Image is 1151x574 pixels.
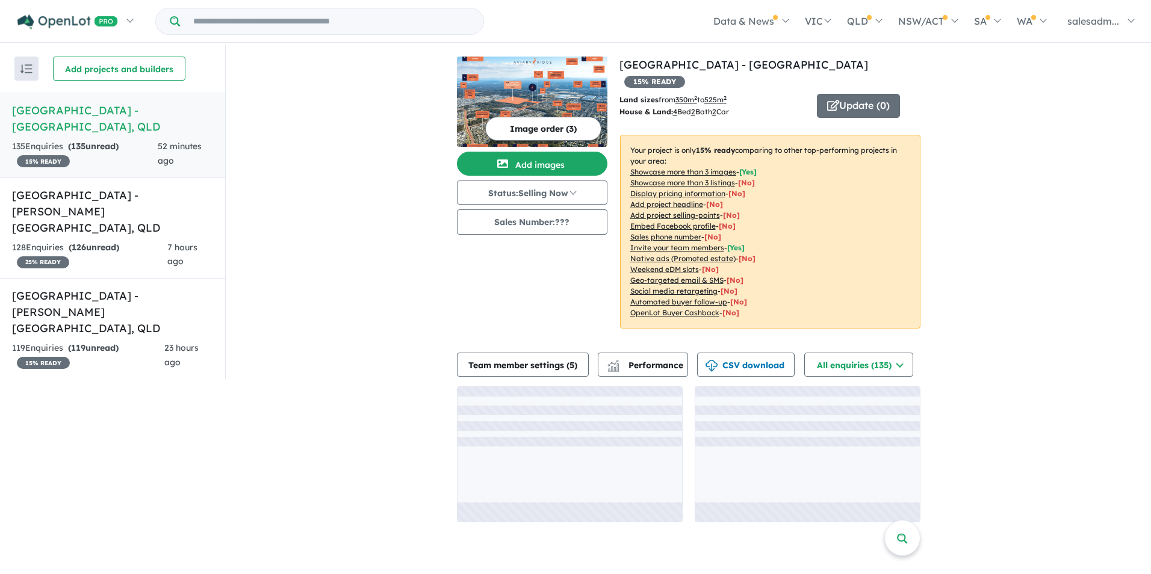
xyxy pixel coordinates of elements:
u: Invite your team members [630,243,724,252]
span: 126 [72,242,86,253]
sup: 2 [724,94,727,101]
u: Native ads (Promoted estate) [630,254,736,263]
img: download icon [706,360,718,372]
span: [No] [730,297,747,306]
span: [No] [727,276,743,285]
span: [ No ] [704,232,721,241]
h5: [GEOGRAPHIC_DATA] - [GEOGRAPHIC_DATA] , QLD [12,102,213,135]
p: from [619,94,808,106]
span: [No] [722,308,739,317]
span: 7 hours ago [167,242,197,267]
u: 4 [673,107,677,116]
u: 525 m [704,95,727,104]
u: Geo-targeted email & SMS [630,276,724,285]
a: [GEOGRAPHIC_DATA] - [GEOGRAPHIC_DATA] [619,58,868,72]
span: 15 % READY [624,76,685,88]
span: [ Yes ] [727,243,745,252]
span: [ Yes ] [739,167,757,176]
u: Sales phone number [630,232,701,241]
u: Add project selling-points [630,211,720,220]
u: Automated buyer follow-up [630,297,727,306]
button: Add projects and builders [53,57,185,81]
h5: [GEOGRAPHIC_DATA] - [PERSON_NAME][GEOGRAPHIC_DATA] , QLD [12,187,213,236]
b: Land sizes [619,95,659,104]
h5: [GEOGRAPHIC_DATA] - [PERSON_NAME][GEOGRAPHIC_DATA] , QLD [12,288,213,336]
button: Update (0) [817,94,900,118]
span: 119 [71,342,85,353]
u: Social media retargeting [630,286,718,295]
sup: 2 [694,94,697,101]
img: bar-chart.svg [607,363,619,371]
span: [ No ] [728,189,745,198]
button: Add images [457,152,607,176]
img: sort.svg [20,64,33,73]
img: Openlot PRO Logo White [17,14,118,29]
span: 52 minutes ago [158,141,202,166]
span: to [697,95,727,104]
span: [ No ] [723,211,740,220]
u: Showcase more than 3 images [630,167,736,176]
b: House & Land: [619,107,673,116]
span: 15 % READY [17,155,70,167]
u: Weekend eDM slots [630,265,699,274]
span: 25 % READY [17,256,69,268]
strong: ( unread) [69,242,119,253]
span: [ No ] [706,200,723,209]
u: Display pricing information [630,189,725,198]
span: Performance [609,360,683,371]
button: CSV download [697,353,795,377]
u: Embed Facebook profile [630,221,716,230]
button: Team member settings (5) [457,353,589,377]
div: 119 Enquir ies [12,341,164,370]
u: 2 [712,107,716,116]
span: salesadm... [1067,15,1119,27]
img: Aviary Ridge Estate - Park Ridge [457,57,607,147]
u: 2 [691,107,695,116]
button: Status:Selling Now [457,181,607,205]
u: 350 m [675,95,697,104]
input: Try estate name, suburb, builder or developer [182,8,481,34]
strong: ( unread) [68,342,119,353]
b: 15 % ready [696,146,735,155]
div: 128 Enquir ies [12,241,167,270]
strong: ( unread) [68,141,119,152]
div: 135 Enquir ies [12,140,158,168]
span: [ No ] [738,178,755,187]
span: [ No ] [719,221,736,230]
button: All enquiries (135) [804,353,913,377]
u: OpenLot Buyer Cashback [630,308,719,317]
p: Your project is only comparing to other top-performing projects in your area: - - - - - - - - - -... [620,135,920,329]
span: 135 [71,141,85,152]
button: Sales Number:??? [457,209,607,235]
button: Image order (3) [485,117,601,141]
img: line-chart.svg [607,360,618,366]
span: [No] [739,254,755,263]
span: 23 hours ago [164,342,199,368]
p: Bed Bath Car [619,106,808,118]
span: [No] [721,286,737,295]
span: [No] [702,265,719,274]
button: Performance [598,353,688,377]
u: Add project headline [630,200,703,209]
u: Showcase more than 3 listings [630,178,735,187]
span: 5 [569,360,574,371]
span: 15 % READY [17,357,70,369]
